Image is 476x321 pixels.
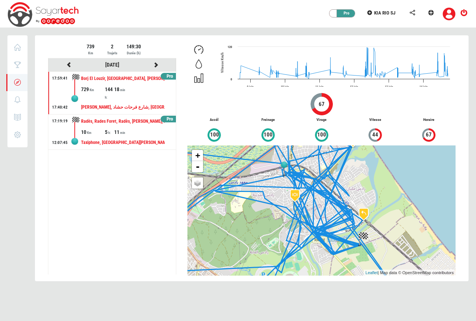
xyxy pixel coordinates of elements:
[231,78,232,81] text: 0
[358,231,369,247] img: tripview_bf.png
[348,117,402,123] p: Vitesse
[354,205,373,224] img: icon_turn_left-99001.png
[52,105,68,110] div: 17:40:42
[281,85,289,89] text: 10 juin
[123,43,144,50] div: 149:30
[161,73,179,80] div: Pro
[241,117,295,123] p: Freinage
[187,117,241,123] p: Accél
[161,116,179,123] div: Pro
[105,62,119,68] a: [DATE]
[123,50,144,56] div: Durée (h)
[247,273,265,292] img: icon_turn_right-99004.png
[372,131,379,139] span: 44
[316,85,324,89] text: 11 juin
[81,115,165,128] div: Radès, Rades Foret, Radès, [PERSON_NAME], 2040, [GEOGRAPHIC_DATA]
[333,10,356,17] div: Pro
[425,131,432,139] span: 67
[385,85,393,89] text: 13 juin
[105,128,114,136] div: 5
[102,50,122,56] div: Trajets
[210,131,219,139] span: 100
[81,136,165,150] div: Taxiphone, [GEOGRAPHIC_DATA][PERSON_NAME], [PERSON_NAME], [PERSON_NAME], [PERSON_NAME], 2033, [GE...
[192,161,203,172] a: Zoom out
[81,72,165,86] div: Borj El Louzir, [GEOGRAPHIC_DATA], [PERSON_NAME], 2034, [GEOGRAPHIC_DATA]
[247,85,254,89] text: 9 juin
[364,270,456,276] div: | Map data © OpenStreetMap contributors
[263,131,273,139] span: 100
[81,86,105,93] div: 729
[52,140,68,146] div: 12:07:45
[318,100,325,109] span: 67
[286,186,304,205] img: hard_brake-11400.png
[350,85,358,89] text: 12 juin
[80,50,101,56] div: Km
[317,131,327,139] span: 100
[81,100,165,114] div: [PERSON_NAME], شارع فرحات حشاد, [GEOGRAPHIC_DATA], [GEOGRAPHIC_DATA], [GEOGRAPHIC_DATA][PERSON_NA...
[80,43,101,50] div: 739
[114,86,138,93] div: 18
[52,76,68,81] div: 17:59:41
[192,150,203,161] a: Zoom in
[374,10,395,16] span: KIA RIO SJ
[228,45,232,49] text: 120
[105,86,114,100] div: 144
[81,128,105,136] div: 10
[295,117,348,123] p: Virage
[220,52,224,73] span: Vitesse Km/h
[419,85,428,89] text: 14 juin
[114,128,138,136] div: 11
[279,161,290,177] img: tripview_af.png
[402,117,456,123] p: Horaire
[192,177,203,189] a: Layers
[52,118,68,124] div: 17:19:19
[102,43,122,50] div: 2
[366,270,378,275] a: Leaflet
